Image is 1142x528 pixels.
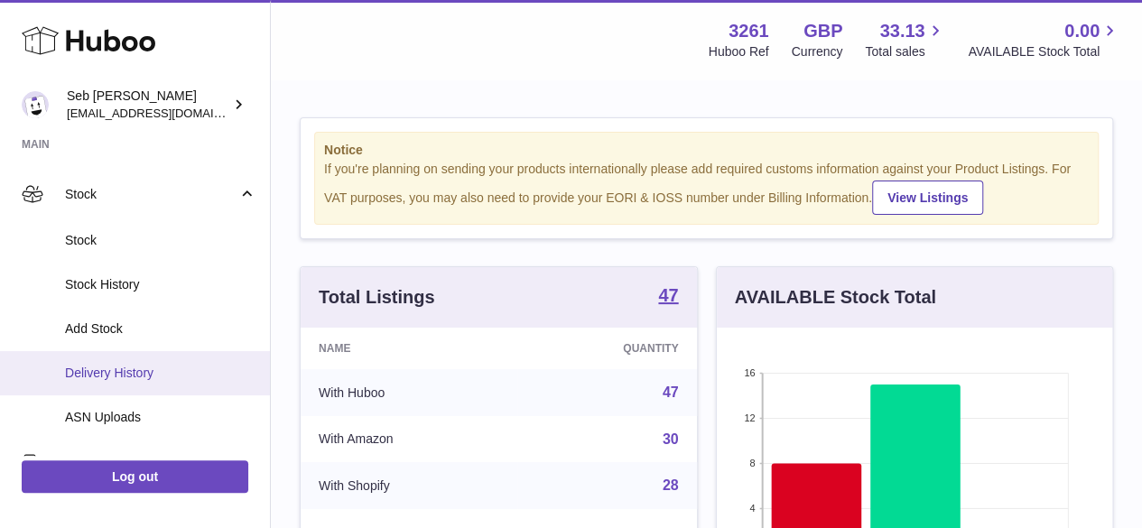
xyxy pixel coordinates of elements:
span: ASN Uploads [65,409,256,426]
div: If you're planning on sending your products internationally please add required customs informati... [324,161,1089,215]
text: 16 [744,367,755,378]
span: 0.00 [1064,19,1100,43]
text: 4 [749,503,755,514]
span: AVAILABLE Stock Total [968,43,1120,60]
a: 0.00 AVAILABLE Stock Total [968,19,1120,60]
a: Log out [22,460,248,493]
th: Quantity [517,328,697,369]
td: With Shopify [301,462,517,509]
h3: AVAILABLE Stock Total [735,285,936,310]
div: Seb [PERSON_NAME] [67,88,229,122]
div: Huboo Ref [709,43,769,60]
span: Stock History [65,276,256,293]
span: Add Stock [65,320,256,338]
strong: 3261 [729,19,769,43]
h3: Total Listings [319,285,435,310]
span: Total sales [865,43,945,60]
img: internalAdmin-3261@internal.huboo.com [22,91,49,118]
strong: GBP [803,19,842,43]
span: Sales [65,455,237,472]
strong: 47 [658,286,678,304]
span: 33.13 [879,19,924,43]
div: Currency [792,43,843,60]
th: Name [301,328,517,369]
text: 12 [744,412,755,423]
text: 8 [749,458,755,468]
a: 28 [663,477,679,493]
a: View Listings [872,181,983,215]
a: 33.13 Total sales [865,19,945,60]
a: 47 [663,384,679,400]
a: 30 [663,431,679,447]
a: 47 [658,286,678,308]
td: With Huboo [301,369,517,416]
span: Stock [65,232,256,249]
td: With Amazon [301,416,517,463]
span: [EMAIL_ADDRESS][DOMAIN_NAME] [67,106,265,120]
span: Stock [65,186,237,203]
span: Delivery History [65,365,256,382]
strong: Notice [324,142,1089,159]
